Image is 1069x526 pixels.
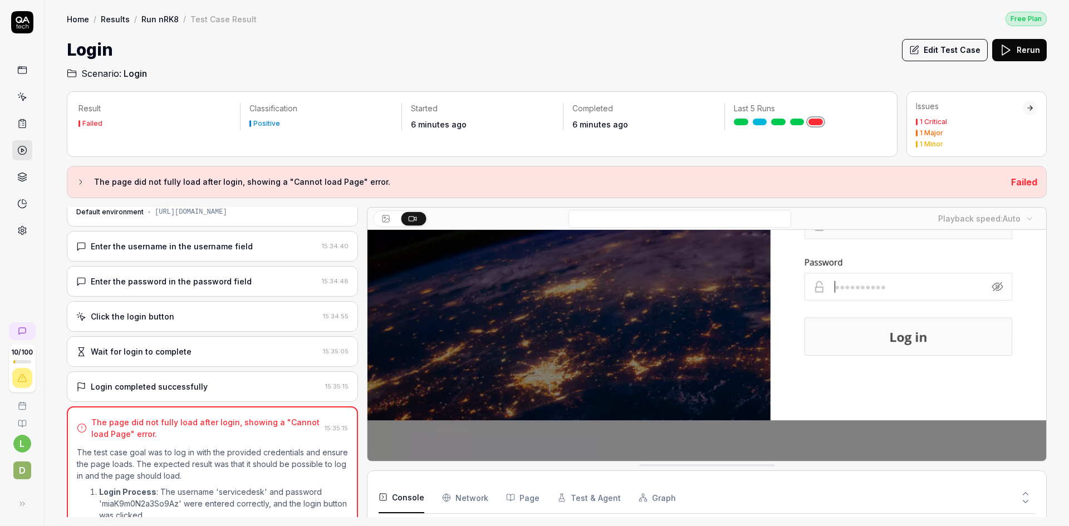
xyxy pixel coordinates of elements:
button: l [13,435,31,453]
div: Failed [82,120,102,127]
button: Test & Agent [557,482,621,513]
a: Results [101,13,130,24]
p: Classification [249,103,393,114]
div: Click the login button [91,311,174,322]
button: Edit Test Case [902,39,988,61]
div: Enter the username in the username field [91,240,253,252]
span: Login [124,67,147,80]
div: Enter the password in the password field [91,276,252,287]
time: 15:35:15 [325,424,348,432]
span: Failed [1011,176,1037,188]
p: Started [411,103,554,114]
button: Console [379,482,424,513]
h3: The page did not fully load after login, showing a "Cannot load Page" error. [94,175,1002,189]
p: Last 5 Runs [734,103,877,114]
li: : The username 'servicedesk' and password 'miaK9m0N2a3So9Az' were entered correctly, and the logi... [99,486,348,521]
div: [URL][DOMAIN_NAME] [155,207,227,217]
p: The test case goal was to log in with the provided credentials and ensure the page loads. The exp... [77,446,348,481]
div: / [183,13,186,24]
h1: Login [67,37,113,62]
a: Run nRK8 [141,13,179,24]
span: D [13,461,31,479]
div: Wait for login to complete [91,346,192,357]
div: / [94,13,96,24]
time: 15:34:55 [323,312,349,320]
button: Page [506,482,540,513]
time: 15:34:40 [322,242,349,250]
button: D [4,453,40,481]
button: Network [442,482,488,513]
div: 1 Critical [920,119,947,125]
a: Home [67,13,89,24]
time: 6 minutes ago [572,120,628,129]
div: 1 Minor [920,141,943,148]
button: Free Plan [1006,11,1047,26]
a: Scenario:Login [67,67,147,80]
div: 1 Major [920,130,943,136]
time: 6 minutes ago [411,120,467,129]
div: Playback speed: [938,213,1021,224]
p: Completed [572,103,715,114]
button: Graph [639,482,676,513]
div: / [134,13,137,24]
span: 10 / 100 [11,349,33,356]
div: Login completed successfully [91,381,208,392]
div: Positive [253,120,280,127]
div: Issues [916,101,1023,112]
div: The page did not fully load after login, showing a "Cannot load Page" error. [91,416,320,440]
button: The page did not fully load after login, showing a "Cannot load Page" error. [76,175,1002,189]
button: Rerun [992,39,1047,61]
div: Free Plan [1006,12,1047,26]
p: Result [79,103,231,114]
strong: Login Process [99,487,156,496]
a: Documentation [4,410,40,428]
a: Book a call with us [4,392,40,410]
div: Test Case Result [190,13,257,24]
time: 15:34:48 [322,277,349,285]
span: Scenario: [79,67,121,80]
a: New conversation [9,322,36,340]
time: 15:35:15 [325,382,349,390]
div: Default environment [76,207,144,217]
time: 15:35:05 [323,347,349,355]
